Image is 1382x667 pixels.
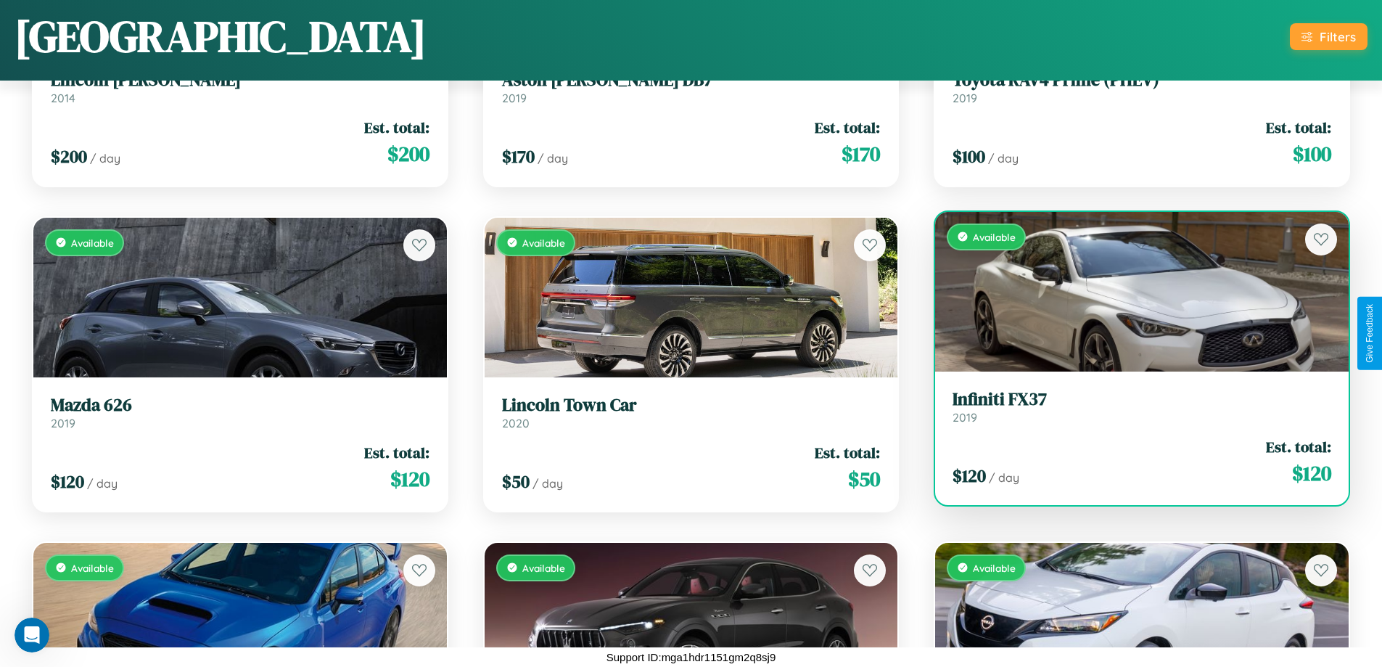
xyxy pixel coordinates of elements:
[51,395,429,416] h3: Mazda 626
[1293,139,1331,168] span: $ 100
[953,91,977,105] span: 2019
[15,7,427,66] h1: [GEOGRAPHIC_DATA]
[1266,117,1331,138] span: Est. total:
[1290,23,1367,50] button: Filters
[522,237,565,249] span: Available
[815,117,880,138] span: Est. total:
[51,416,75,430] span: 2019
[1365,304,1375,363] div: Give Feedback
[387,139,429,168] span: $ 200
[502,70,881,91] h3: Aston [PERSON_NAME] DB7
[502,395,881,430] a: Lincoln Town Car2020
[848,465,880,494] span: $ 50
[90,151,120,165] span: / day
[953,464,986,488] span: $ 120
[1266,436,1331,457] span: Est. total:
[842,139,880,168] span: $ 170
[502,91,527,105] span: 2019
[522,562,565,574] span: Available
[988,151,1019,165] span: / day
[1320,29,1356,44] div: Filters
[502,470,530,494] span: $ 50
[532,476,563,491] span: / day
[953,70,1331,105] a: Toyota RAV4 Prime (PHEV)2019
[973,231,1016,243] span: Available
[390,465,429,494] span: $ 120
[51,144,87,168] span: $ 200
[606,647,776,667] p: Support ID: mga1hdr1151gm2q8sj9
[502,416,530,430] span: 2020
[502,70,881,105] a: Aston [PERSON_NAME] DB72019
[815,442,880,463] span: Est. total:
[51,395,429,430] a: Mazda 6262019
[1292,459,1331,488] span: $ 120
[953,389,1331,425] a: Infiniti FX372019
[87,476,118,491] span: / day
[989,470,1019,485] span: / day
[364,117,429,138] span: Est. total:
[71,562,114,574] span: Available
[502,395,881,416] h3: Lincoln Town Car
[51,70,429,91] h3: Lincoln [PERSON_NAME]
[51,470,84,494] span: $ 120
[502,144,535,168] span: $ 170
[364,442,429,463] span: Est. total:
[51,91,75,105] span: 2014
[15,618,49,652] iframe: Intercom live chat
[953,410,977,425] span: 2019
[953,70,1331,91] h3: Toyota RAV4 Prime (PHEV)
[51,70,429,105] a: Lincoln [PERSON_NAME]2014
[538,151,568,165] span: / day
[973,562,1016,574] span: Available
[953,389,1331,410] h3: Infiniti FX37
[71,237,114,249] span: Available
[953,144,985,168] span: $ 100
